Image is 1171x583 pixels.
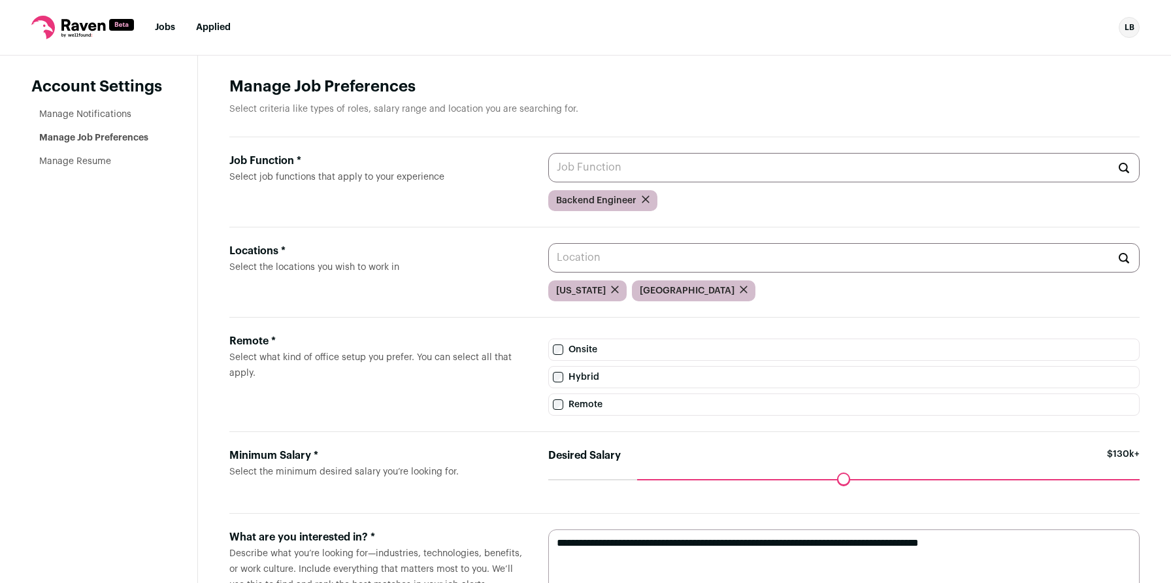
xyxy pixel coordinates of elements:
input: Location [548,243,1140,273]
label: Desired Salary [548,448,621,463]
span: Select what kind of office setup you prefer. You can select all that apply. [229,353,512,378]
span: Backend Engineer [556,194,636,207]
div: Job Function * [229,153,527,169]
input: Onsite [553,344,563,355]
input: Hybrid [553,372,563,382]
div: What are you interested in? * [229,529,527,545]
input: Remote [553,399,563,410]
div: LB [1119,17,1140,38]
span: $130k+ [1107,448,1140,479]
header: Account Settings [31,76,166,97]
p: Select criteria like types of roles, salary range and location you are searching for. [229,103,1140,116]
a: Applied [196,23,231,32]
a: Manage Notifications [39,110,131,119]
span: [GEOGRAPHIC_DATA] [640,284,734,297]
button: Open dropdown [1119,17,1140,38]
span: Select the minimum desired salary you’re looking for. [229,467,459,476]
a: Manage Job Preferences [39,133,148,142]
input: Job Function [548,153,1140,182]
div: Remote * [229,333,527,349]
div: Locations * [229,243,527,259]
h1: Manage Job Preferences [229,76,1140,97]
label: Remote [548,393,1140,416]
a: Manage Resume [39,157,111,166]
label: Onsite [548,339,1140,361]
span: Select the locations you wish to work in [229,263,399,272]
span: [US_STATE] [556,284,606,297]
span: Select job functions that apply to your experience [229,173,444,182]
div: Minimum Salary * [229,448,527,463]
label: Hybrid [548,366,1140,388]
a: Jobs [155,23,175,32]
